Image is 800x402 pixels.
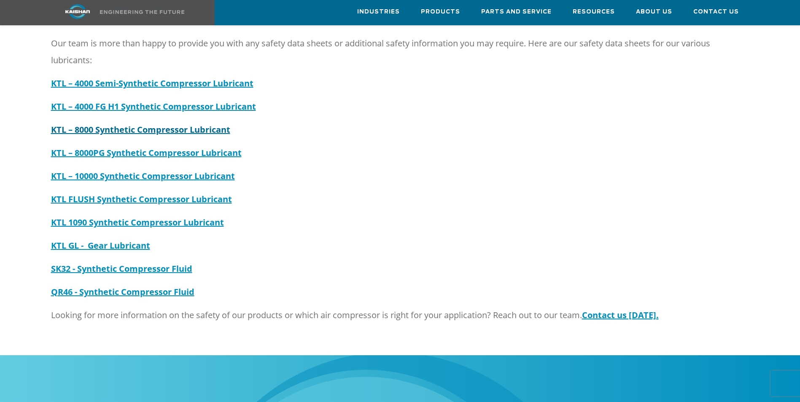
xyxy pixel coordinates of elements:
[573,7,615,17] span: Resources
[51,78,253,89] a: KTL – 4000 Semi-Synthetic Compressor Lubricant
[357,7,400,17] span: Industries
[693,7,739,17] span: Contact Us
[636,7,672,17] span: About Us
[51,193,232,205] a: KTL FLUSH Synthetic Compressor Lubricant
[51,286,194,297] a: QR46 - Synthetic Compressor Fluid
[421,0,460,23] a: Products
[100,10,184,14] img: Engineering the future
[693,0,739,23] a: Contact Us
[51,307,734,324] p: Looking for more information on the safety of our products or which air compressor is right for y...
[51,124,230,135] a: KTL – 8000 Synthetic Compressor Lubricant
[51,170,235,182] a: KTL – 10000 Synthetic Compressor Lubricant
[51,240,150,251] a: KTL GL - Gear Lubricant
[636,0,672,23] a: About Us
[357,0,400,23] a: Industries
[481,7,552,17] span: Parts and Service
[421,7,460,17] span: Products
[51,263,192,274] a: SK32 - Synthetic Compressor Fluid
[51,101,256,112] a: KTL – 4000 FG H1 Synthetic Compressor Lubricant
[51,147,242,158] a: KTL – 8000PG Synthetic Compressor Lubricant
[46,4,109,19] img: kaishan logo
[573,0,615,23] a: Resources
[481,0,552,23] a: Parts and Service
[51,217,224,228] a: KTL 1090 Synthetic Compressor Lubricant
[51,35,734,69] p: Our team is more than happy to provide you with any safety data sheets or additional safety infor...
[582,309,659,321] a: Contact us [DATE].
